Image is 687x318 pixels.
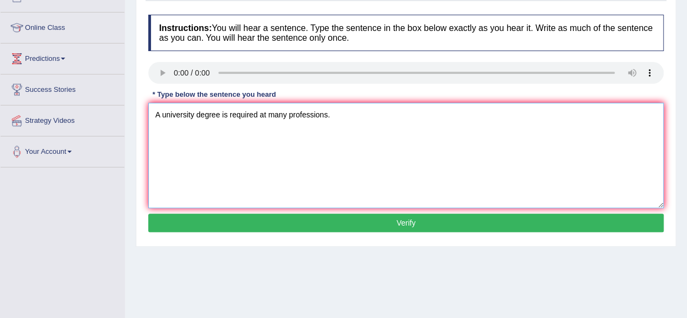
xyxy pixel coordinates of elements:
div: * Type below the sentence you heard [148,89,280,99]
a: Predictions [1,43,124,71]
a: Your Account [1,136,124,164]
a: Success Stories [1,74,124,102]
button: Verify [148,214,664,232]
a: Strategy Videos [1,105,124,133]
b: Instructions: [159,23,212,33]
a: Online Class [1,13,124,40]
h4: You will hear a sentence. Type the sentence in the box below exactly as you hear it. Write as muc... [148,15,664,51]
